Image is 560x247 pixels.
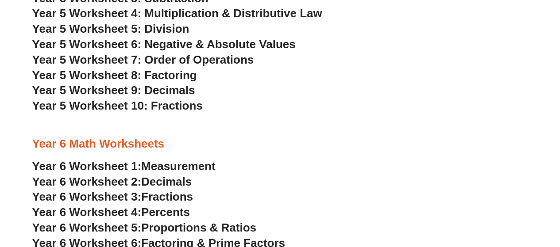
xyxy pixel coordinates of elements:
[32,53,254,66] a: Year 5 Worksheet 7: Order of Operations
[32,99,203,112] a: Year 5 Worksheet 10: Fractions
[32,68,197,82] a: Year 5 Worksheet 8: Factoring
[32,190,193,203] a: Year 6 Worksheet 3:Fractions
[32,175,192,188] a: Year 6 Worksheet 2:Decimals
[141,221,256,234] span: Proportions & Ratios
[32,22,189,35] a: Year 5 Worksheet 5: Division
[413,147,560,247] iframe: Chat Widget
[32,137,528,152] h3: Year 6 Math Worksheets
[32,84,195,97] a: Year 5 Worksheet 9: Decimals
[32,160,142,173] span: Year 6 Worksheet 1:
[32,175,142,188] span: Year 6 Worksheet 2:
[32,38,296,51] a: Year 5 Worksheet 6: Negative & Absolute Values
[32,7,322,20] a: Year 5 Worksheet 4: Multiplication & Distributive Law
[141,160,216,173] span: Measurement
[413,147,560,247] div: 聊天小工具
[32,221,256,234] a: Year 6 Worksheet 5:Proportions & Ratios
[32,190,142,203] span: Year 6 Worksheet 3:
[32,205,142,219] span: Year 6 Worksheet 4:
[141,205,190,219] span: Percents
[32,160,216,173] a: Year 6 Worksheet 1:Measurement
[32,221,142,234] span: Year 6 Worksheet 5:
[32,205,190,219] a: Year 6 Worksheet 4:Percents
[141,190,193,203] span: Fractions
[141,175,192,188] span: Decimals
